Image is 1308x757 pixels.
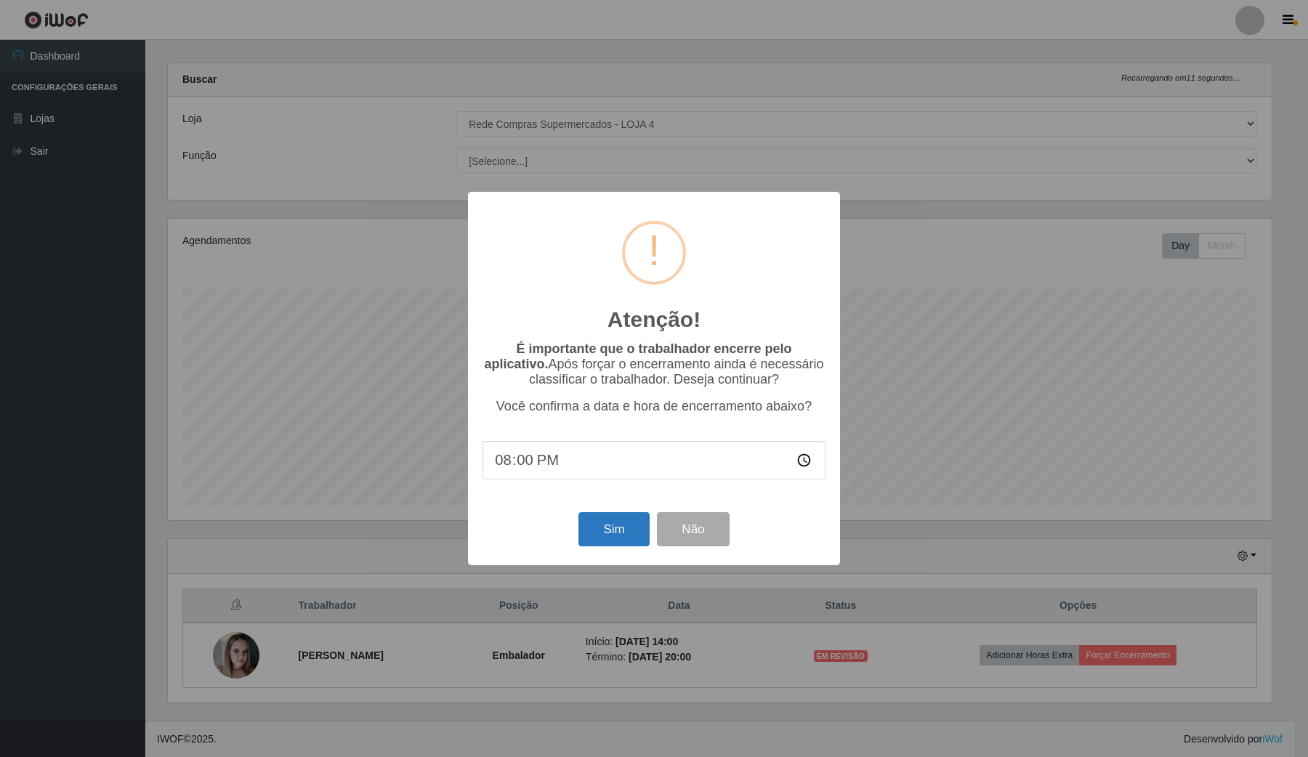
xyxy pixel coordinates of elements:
p: Você confirma a data e hora de encerramento abaixo? [483,399,825,414]
p: Após forçar o encerramento ainda é necessário classificar o trabalhador. Deseja continuar? [483,341,825,387]
h2: Atenção! [607,307,701,333]
button: Sim [578,512,649,546]
b: É importante que o trabalhador encerre pelo aplicativo. [484,341,791,371]
button: Não [657,512,729,546]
